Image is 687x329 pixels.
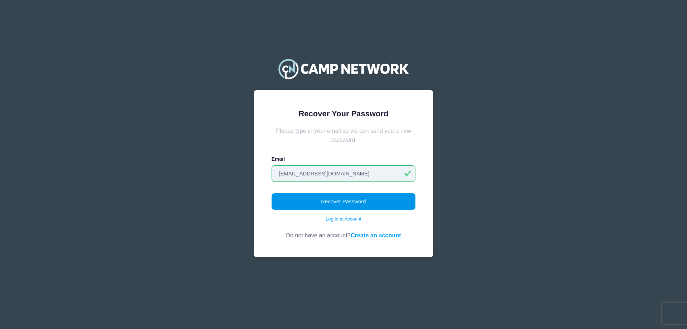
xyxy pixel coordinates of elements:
[272,193,416,210] button: Recover Password
[272,155,285,163] label: Email
[326,216,361,223] a: Log in to Account
[351,232,401,238] a: Create an account
[272,108,416,120] div: Recover Your Password
[272,223,416,240] div: Do not have an account?
[272,126,416,144] div: Please type in your email so we can send you a new password.
[275,54,412,83] img: Camp Network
